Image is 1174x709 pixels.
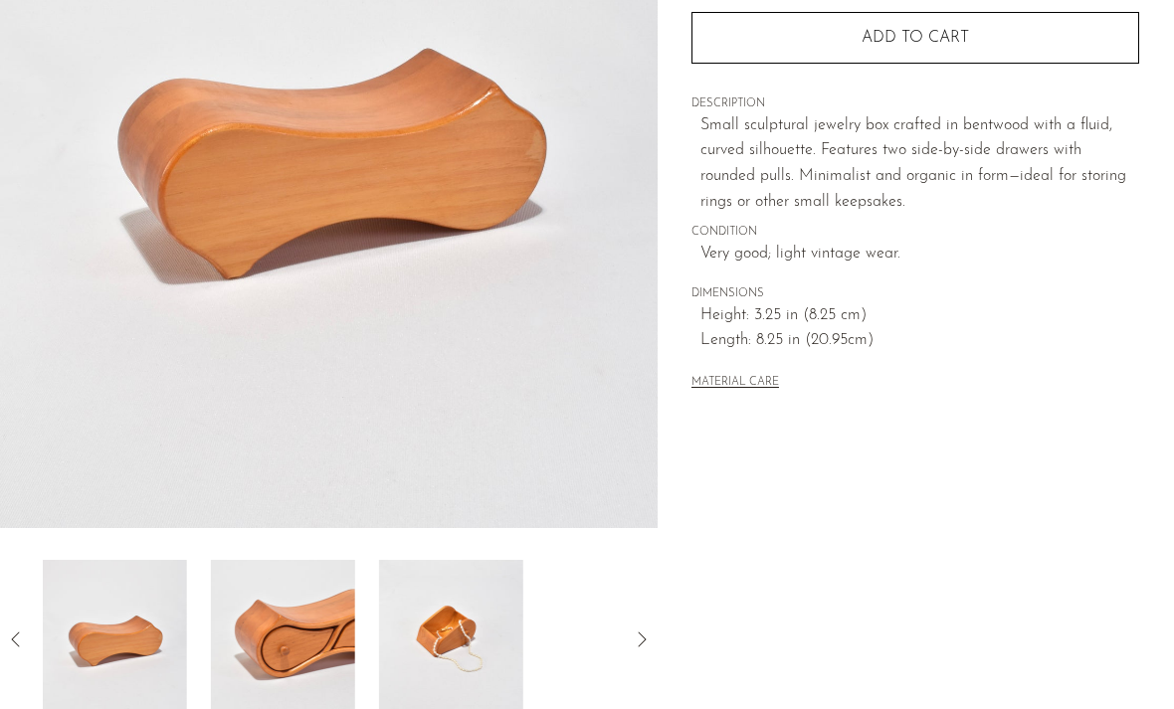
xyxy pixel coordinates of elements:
[691,224,1139,242] span: CONDITION
[700,242,1139,267] span: Very good; light vintage wear.
[691,376,779,391] button: MATERIAL CARE
[862,30,969,46] span: Add to cart
[700,328,1139,354] span: Length: 8.25 in (20.95cm)
[691,95,1139,113] span: DESCRIPTION
[691,285,1139,303] span: DIMENSIONS
[700,303,1139,329] span: Height: 3.25 in (8.25 cm)
[700,113,1139,215] p: Small sculptural jewelry box crafted in bentwood with a fluid, curved silhouette. Features two si...
[691,12,1139,64] button: Add to cart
